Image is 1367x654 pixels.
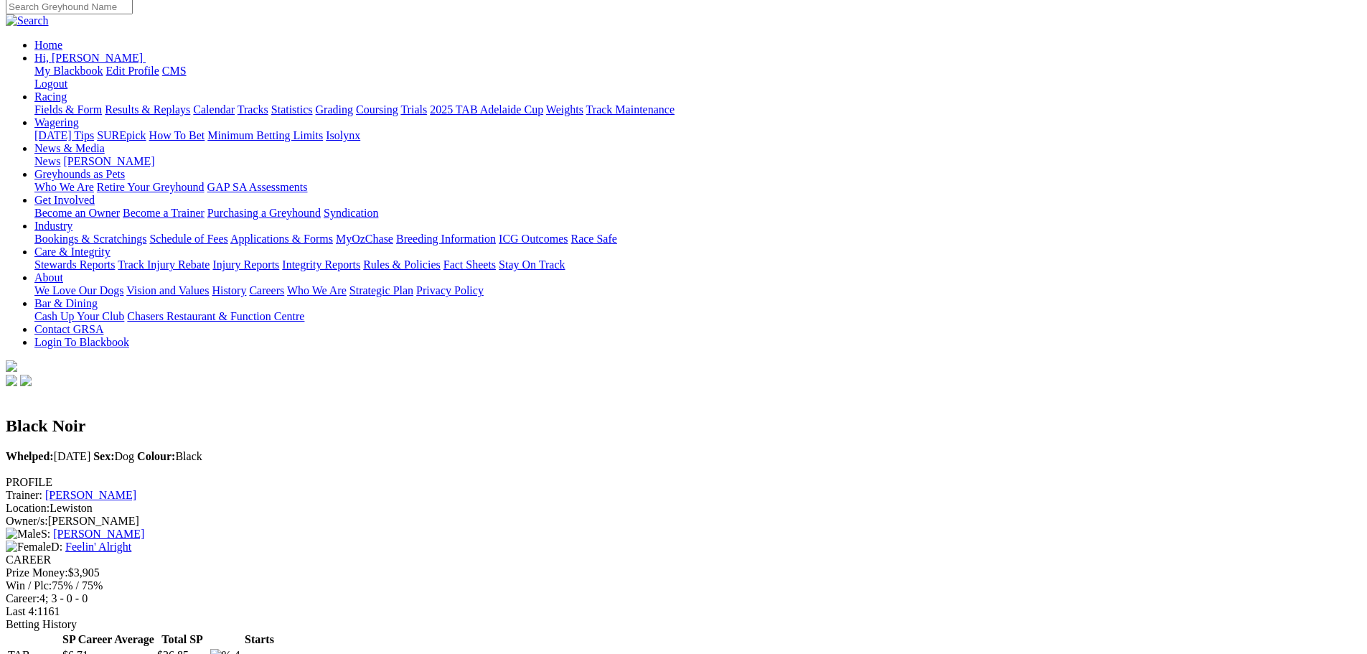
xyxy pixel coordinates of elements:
[156,632,208,647] th: Total SP
[6,566,1361,579] div: $3,905
[6,618,1361,631] div: Betting History
[45,489,136,501] a: [PERSON_NAME]
[34,233,146,245] a: Bookings & Scratchings
[230,233,333,245] a: Applications & Forms
[6,553,1361,566] div: CAREER
[34,39,62,51] a: Home
[149,233,227,245] a: Schedule of Fees
[207,181,308,193] a: GAP SA Assessments
[34,181,1361,194] div: Greyhounds as Pets
[93,450,134,462] span: Dog
[34,284,123,296] a: We Love Our Dogs
[499,233,568,245] a: ICG Outcomes
[238,103,268,116] a: Tracks
[396,233,496,245] a: Breeding Information
[6,592,1361,605] div: 4; 3 - 0 - 0
[34,233,1361,246] div: Industry
[93,450,114,462] b: Sex:
[34,103,102,116] a: Fields & Form
[212,284,246,296] a: History
[287,284,347,296] a: Who We Are
[6,416,1361,436] h2: Black Noir
[282,258,360,271] a: Integrity Reports
[326,129,360,141] a: Isolynx
[34,65,103,77] a: My Blackbook
[416,284,484,296] a: Privacy Policy
[6,566,68,579] span: Prize Money:
[34,310,124,322] a: Cash Up Your Club
[34,297,98,309] a: Bar & Dining
[34,90,67,103] a: Racing
[586,103,675,116] a: Track Maintenance
[34,78,67,90] a: Logout
[6,528,50,540] span: S:
[105,103,190,116] a: Results & Replays
[127,310,304,322] a: Chasers Restaurant & Function Centre
[34,155,60,167] a: News
[34,207,120,219] a: Become an Owner
[34,168,125,180] a: Greyhounds as Pets
[324,207,378,219] a: Syndication
[6,502,1361,515] div: Lewiston
[570,233,616,245] a: Race Safe
[97,129,146,141] a: SUREpick
[6,605,37,617] span: Last 4:
[34,52,143,64] span: Hi, [PERSON_NAME]
[6,450,54,462] b: Whelped:
[443,258,496,271] a: Fact Sheets
[6,502,50,514] span: Location:
[6,579,1361,592] div: 75% / 75%
[6,579,52,592] span: Win / Plc:
[6,14,49,27] img: Search
[34,181,94,193] a: Who We Are
[34,336,129,348] a: Login To Blackbook
[193,103,235,116] a: Calendar
[162,65,187,77] a: CMS
[34,116,79,129] a: Wagering
[6,605,1361,618] div: 1161
[62,632,155,647] th: SP Career Average
[233,632,285,647] th: Starts
[63,155,154,167] a: [PERSON_NAME]
[363,258,441,271] a: Rules & Policies
[207,129,323,141] a: Minimum Betting Limits
[97,181,205,193] a: Retire Your Greyhound
[34,207,1361,220] div: Get Involved
[6,528,41,541] img: Male
[34,155,1361,168] div: News & Media
[6,541,51,553] img: Female
[6,515,48,527] span: Owner/s:
[34,258,1361,271] div: Care & Integrity
[149,129,205,141] a: How To Bet
[349,284,413,296] a: Strategic Plan
[249,284,284,296] a: Careers
[53,528,144,540] a: [PERSON_NAME]
[34,52,146,64] a: Hi, [PERSON_NAME]
[34,246,111,258] a: Care & Integrity
[6,541,62,553] span: D:
[34,284,1361,297] div: About
[316,103,353,116] a: Grading
[546,103,583,116] a: Weights
[430,103,543,116] a: 2025 TAB Adelaide Cup
[34,129,1361,142] div: Wagering
[34,258,115,271] a: Stewards Reports
[212,258,279,271] a: Injury Reports
[6,476,1361,489] div: PROFILE
[271,103,313,116] a: Statistics
[123,207,205,219] a: Become a Trainer
[34,142,105,154] a: News & Media
[106,65,159,77] a: Edit Profile
[34,220,72,232] a: Industry
[34,323,103,335] a: Contact GRSA
[6,592,39,604] span: Career:
[118,258,210,271] a: Track Injury Rebate
[6,375,17,386] img: facebook.svg
[499,258,565,271] a: Stay On Track
[34,103,1361,116] div: Racing
[20,375,32,386] img: twitter.svg
[65,541,131,553] a: Feelin' Alright
[137,450,202,462] span: Black
[356,103,398,116] a: Coursing
[6,515,1361,528] div: [PERSON_NAME]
